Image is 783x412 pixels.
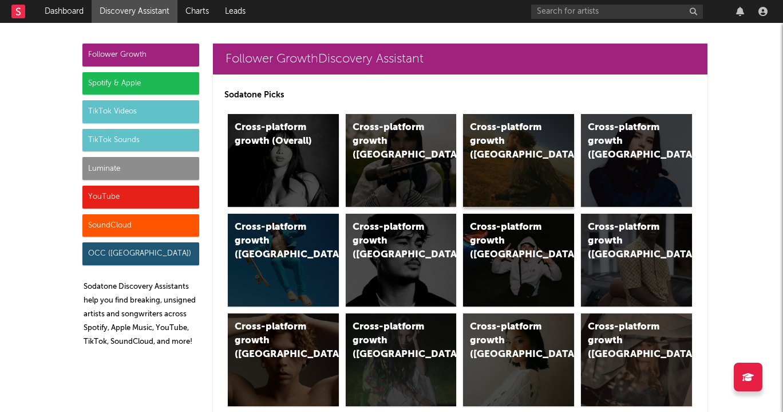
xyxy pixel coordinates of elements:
[82,214,199,237] div: SoundCloud
[463,214,574,307] a: Cross-platform growth ([GEOGRAPHIC_DATA]/GSA)
[346,313,457,406] a: Cross-platform growth ([GEOGRAPHIC_DATA])
[224,88,696,102] p: Sodatone Picks
[346,214,457,307] a: Cross-platform growth ([GEOGRAPHIC_DATA])
[581,114,692,207] a: Cross-platform growth ([GEOGRAPHIC_DATA])
[353,320,430,362] div: Cross-platform growth ([GEOGRAPHIC_DATA])
[213,44,707,74] a: Follower GrowthDiscovery Assistant
[463,313,574,406] a: Cross-platform growth ([GEOGRAPHIC_DATA])
[228,214,339,307] a: Cross-platform growth ([GEOGRAPHIC_DATA])
[235,121,313,148] div: Cross-platform growth (Overall)
[82,157,199,180] div: Luminate
[235,221,313,262] div: Cross-platform growth ([GEOGRAPHIC_DATA])
[82,186,199,209] div: YouTube
[346,114,457,207] a: Cross-platform growth ([GEOGRAPHIC_DATA])
[82,129,199,152] div: TikTok Sounds
[581,214,692,307] a: Cross-platform growth ([GEOGRAPHIC_DATA])
[353,121,430,162] div: Cross-platform growth ([GEOGRAPHIC_DATA])
[82,72,199,95] div: Spotify & Apple
[235,320,313,362] div: Cross-platform growth ([GEOGRAPHIC_DATA])
[463,114,574,207] a: Cross-platform growth ([GEOGRAPHIC_DATA])
[82,100,199,123] div: TikTok Videos
[82,44,199,66] div: Follower Growth
[588,221,666,262] div: Cross-platform growth ([GEOGRAPHIC_DATA])
[470,320,548,362] div: Cross-platform growth ([GEOGRAPHIC_DATA])
[228,313,339,406] a: Cross-platform growth ([GEOGRAPHIC_DATA])
[353,221,430,262] div: Cross-platform growth ([GEOGRAPHIC_DATA])
[581,313,692,406] a: Cross-platform growth ([GEOGRAPHIC_DATA])
[82,242,199,265] div: OCC ([GEOGRAPHIC_DATA])
[588,320,666,362] div: Cross-platform growth ([GEOGRAPHIC_DATA])
[470,221,548,262] div: Cross-platform growth ([GEOGRAPHIC_DATA]/GSA)
[84,280,199,349] p: Sodatone Discovery Assistants help you find breaking, unsigned artists and songwriters across Spo...
[470,121,548,162] div: Cross-platform growth ([GEOGRAPHIC_DATA])
[588,121,666,162] div: Cross-platform growth ([GEOGRAPHIC_DATA])
[531,5,703,19] input: Search for artists
[228,114,339,207] a: Cross-platform growth (Overall)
